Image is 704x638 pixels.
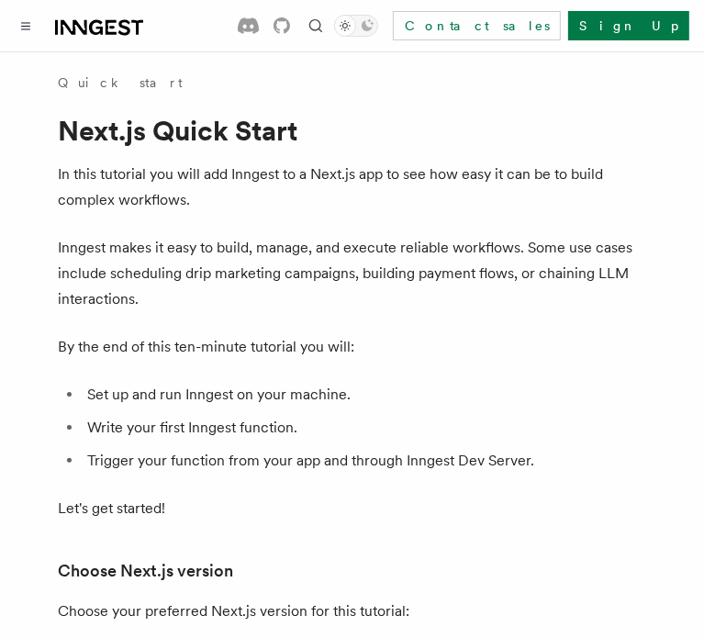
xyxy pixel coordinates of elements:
li: Trigger your function from your app and through Inngest Dev Server. [83,448,646,474]
p: Let's get started! [59,496,646,521]
p: Inngest makes it easy to build, manage, and execute reliable workflows. Some use cases include sc... [59,235,646,312]
p: In this tutorial you will add Inngest to a Next.js app to see how easy it can be to build complex... [59,162,646,213]
a: Contact sales [393,11,561,40]
p: Choose your preferred Next.js version for this tutorial: [59,599,646,624]
p: By the end of this ten-minute tutorial you will: [59,334,646,360]
li: Set up and run Inngest on your machine. [83,382,646,408]
button: Toggle navigation [15,15,37,37]
a: Quick start [59,73,184,92]
button: Find something... [305,15,327,37]
a: Sign Up [568,11,689,40]
h1: Next.js Quick Start [59,114,646,147]
button: Toggle dark mode [334,15,378,37]
a: Choose Next.js version [59,558,234,584]
li: Write your first Inngest function. [83,415,646,441]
